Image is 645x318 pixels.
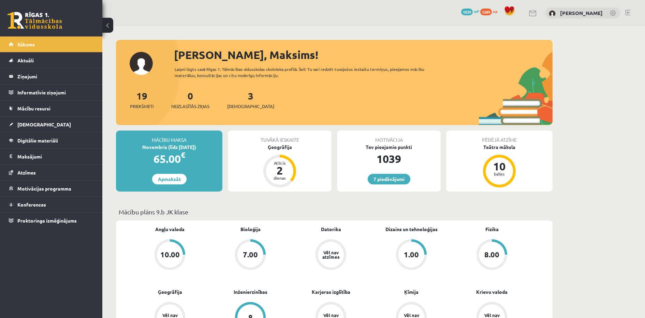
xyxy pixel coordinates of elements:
a: Konferences [9,197,94,212]
a: 7.00 [210,239,291,271]
div: Laipni lūgts savā Rīgas 1. Tālmācības vidusskolas skolnieka profilā. Šeit Tu vari redzēt tuvojošo... [175,66,437,78]
div: 65.00 [116,151,222,167]
div: Tuvākā ieskaite [228,131,332,143]
span: [DEMOGRAPHIC_DATA] [227,103,274,110]
a: Mācību resursi [9,101,94,116]
a: Fizika [485,226,499,233]
a: Ķīmija [404,288,419,296]
span: mP [474,9,479,14]
div: Motivācija [337,131,441,143]
a: Inženierzinības [234,288,267,296]
span: xp [493,9,497,14]
a: Sākums [9,36,94,52]
a: Dizains un tehnoloģijas [385,226,438,233]
span: Motivācijas programma [17,185,71,192]
a: [DEMOGRAPHIC_DATA] [9,117,94,132]
a: Teātra māksla 10 balles [446,143,553,188]
a: 3[DEMOGRAPHIC_DATA] [227,90,274,110]
a: Bioloģija [240,226,261,233]
span: Digitālie materiāli [17,137,58,143]
legend: Informatīvie ziņojumi [17,85,94,100]
a: Ģeogrāfija Atlicis 2 dienas [228,143,332,188]
span: Neizlasītās ziņas [171,103,209,110]
a: Atzīmes [9,165,94,180]
span: € [181,150,185,160]
div: 1039 [337,151,441,167]
div: balles [489,172,510,176]
div: Novembris (līdz [DATE]) [116,143,222,151]
a: Angļu valoda [155,226,185,233]
a: Digitālie materiāli [9,133,94,148]
span: Proktoringa izmēģinājums [17,217,77,224]
span: Aktuāli [17,57,34,63]
a: Ģeogrāfija [158,288,182,296]
a: Datorika [321,226,341,233]
legend: Maksājumi [17,149,94,164]
a: Karjeras izglītība [312,288,350,296]
div: Mācību maksa [116,131,222,143]
a: 1289 xp [480,9,501,14]
span: Konferences [17,201,46,208]
a: 1.00 [371,239,452,271]
a: Rīgas 1. Tālmācības vidusskola [8,12,62,29]
a: [PERSON_NAME] [560,10,603,16]
div: 2 [269,165,290,176]
div: dienas [269,176,290,180]
span: Atzīmes [17,169,36,176]
span: 1039 [461,9,473,15]
a: Motivācijas programma [9,181,94,196]
a: 7 piedāvājumi [368,174,410,184]
a: 1039 mP [461,9,479,14]
a: Apmaksāt [152,174,187,184]
div: Teātra māksla [446,143,553,151]
div: Atlicis [269,161,290,165]
span: Priekšmeti [130,103,153,110]
div: 1.00 [404,251,419,258]
div: 10 [489,161,510,172]
a: Ziņojumi [9,69,94,84]
a: 0Neizlasītās ziņas [171,90,209,110]
div: Tev pieejamie punkti [337,143,441,151]
a: 10.00 [130,239,210,271]
img: Maksims Nevedomijs [549,10,556,17]
a: 8.00 [452,239,532,271]
span: Mācību resursi [17,105,50,111]
span: 1289 [480,9,492,15]
a: 19Priekšmeti [130,90,153,110]
span: [DEMOGRAPHIC_DATA] [17,121,71,127]
a: Aktuāli [9,52,94,68]
a: Krievu valoda [476,288,508,296]
span: Sākums [17,41,35,47]
div: 10.00 [160,251,180,258]
div: [PERSON_NAME], Maksims! [174,47,553,63]
div: 8.00 [484,251,499,258]
legend: Ziņojumi [17,69,94,84]
a: Proktoringa izmēģinājums [9,213,94,228]
a: Maksājumi [9,149,94,164]
a: Informatīvie ziņojumi [9,85,94,100]
a: Vēl nav atzīmes [291,239,371,271]
div: 7.00 [243,251,258,258]
div: Vēl nav atzīmes [321,250,340,259]
div: Pēdējā atzīme [446,131,553,143]
div: Ģeogrāfija [228,143,332,151]
p: Mācību plāns 9.b JK klase [119,207,550,216]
